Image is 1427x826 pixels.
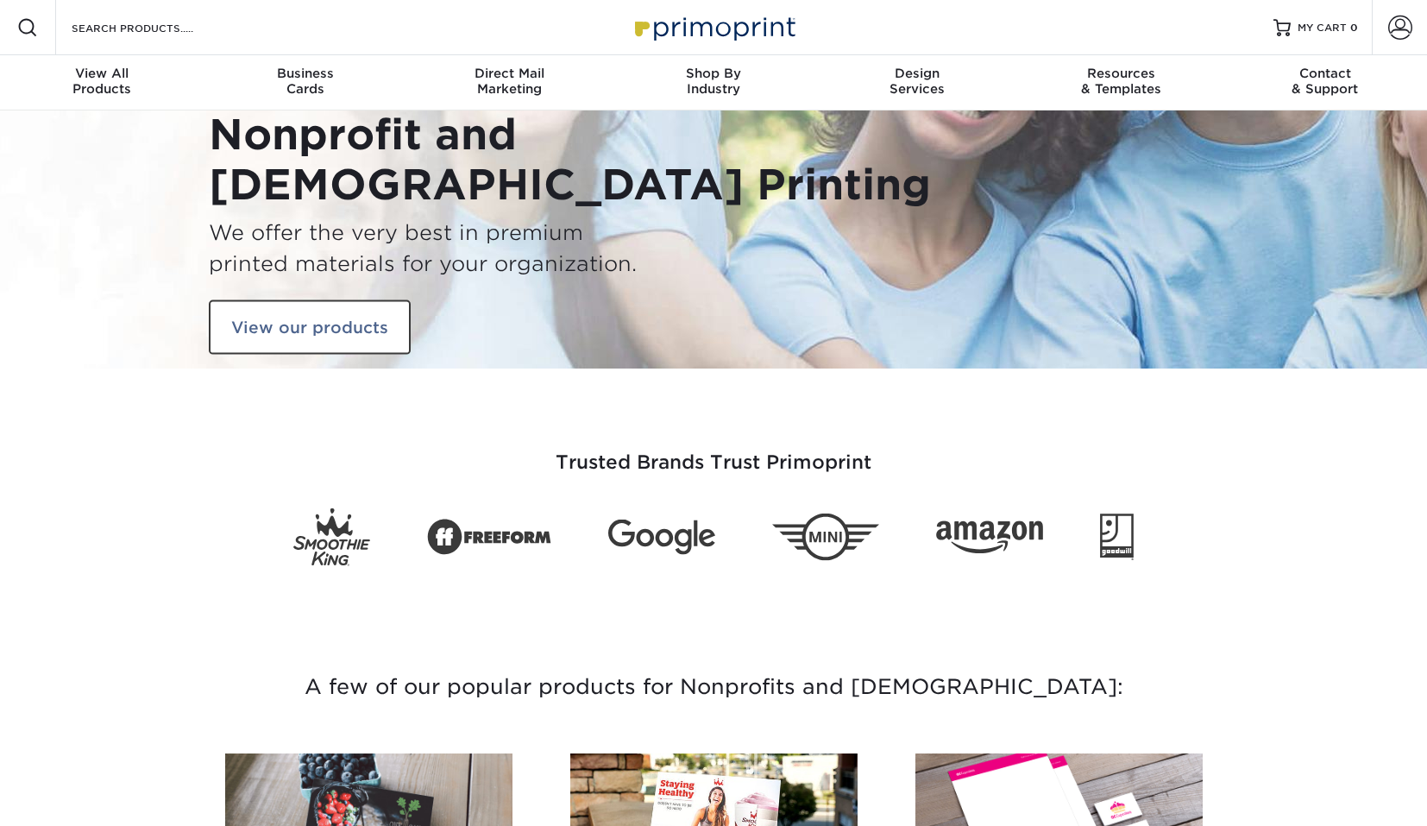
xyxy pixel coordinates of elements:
[209,300,411,355] a: View our products
[293,508,370,566] img: Smoothie King
[209,627,1218,747] h3: A few of our popular products for Nonprofits and [DEMOGRAPHIC_DATA]:
[1019,66,1223,97] div: & Templates
[209,217,701,279] h3: We offer the very best in premium printed materials for your organization.
[612,66,815,81] span: Shop By
[936,520,1043,553] img: Amazon
[772,514,879,561] img: Mini
[815,66,1019,97] div: Services
[627,9,800,46] img: Primoprint
[1350,22,1358,34] span: 0
[1223,66,1427,97] div: & Support
[1100,514,1134,560] img: Goodwill
[427,509,551,564] img: Freeform
[612,66,815,97] div: Industry
[608,520,715,555] img: Google
[408,66,612,81] span: Direct Mail
[1223,66,1427,81] span: Contact
[1019,66,1223,81] span: Resources
[1223,55,1427,110] a: Contact& Support
[209,410,1218,495] h3: Trusted Brands Trust Primoprint
[70,17,238,38] input: SEARCH PRODUCTS.....
[612,55,815,110] a: Shop ByIndustry
[1298,21,1347,35] span: MY CART
[1019,55,1223,110] a: Resources& Templates
[209,110,701,210] h1: Nonprofit and [DEMOGRAPHIC_DATA] Printing
[815,66,1019,81] span: Design
[408,66,612,97] div: Marketing
[204,66,407,81] span: Business
[204,66,407,97] div: Cards
[204,55,407,110] a: BusinessCards
[815,55,1019,110] a: DesignServices
[408,55,612,110] a: Direct MailMarketing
